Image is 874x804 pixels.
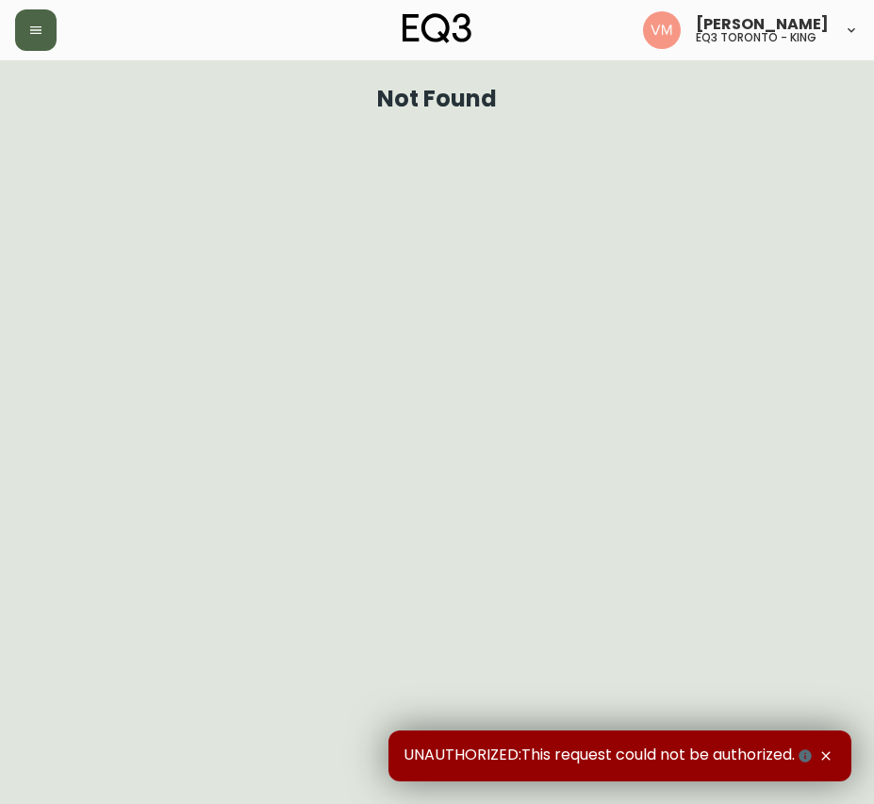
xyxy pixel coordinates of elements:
h5: eq3 toronto - king [696,32,816,43]
span: UNAUTHORIZED:This request could not be authorized. [404,746,816,766]
img: 0f63483a436850f3a2e29d5ab35f16df [643,11,681,49]
img: logo [403,13,472,43]
h1: Not Found [377,90,497,107]
span: [PERSON_NAME] [696,17,829,32]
